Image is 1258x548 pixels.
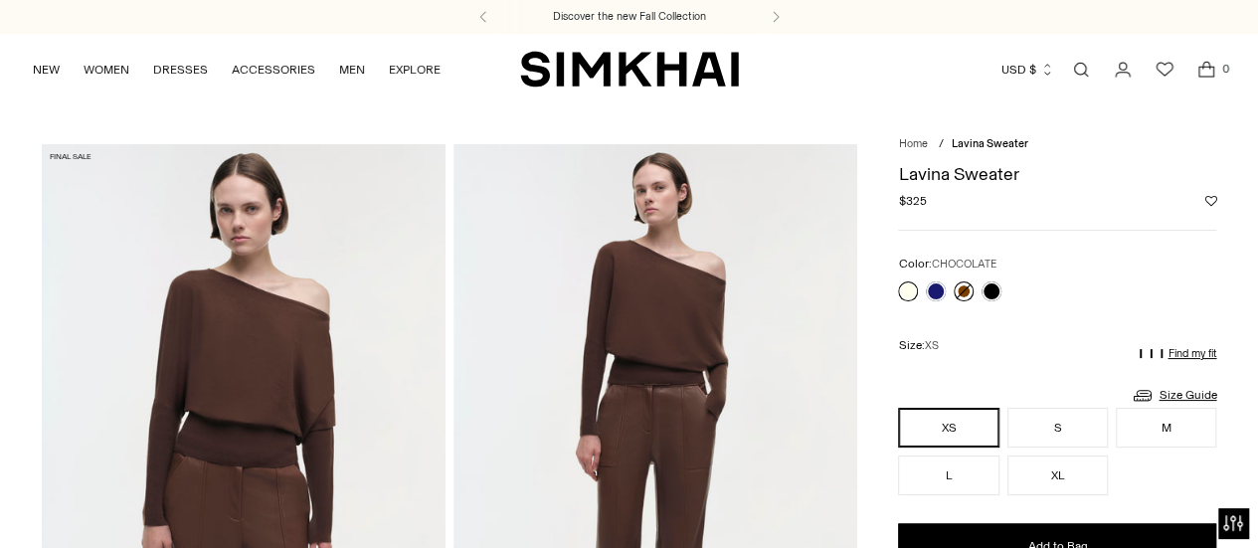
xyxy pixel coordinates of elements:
[1116,408,1216,448] button: M
[898,408,998,448] button: XS
[1186,50,1226,90] a: Open cart modal
[1007,456,1108,495] button: XL
[898,255,995,274] label: Color:
[898,136,1216,153] nav: breadcrumbs
[339,48,365,91] a: MEN
[1131,383,1216,408] a: Size Guide
[153,48,208,91] a: DRESSES
[33,48,60,91] a: NEW
[898,137,927,150] a: Home
[1216,60,1234,78] span: 0
[1001,48,1054,91] button: USD $
[232,48,315,91] a: ACCESSORIES
[1007,408,1108,448] button: S
[553,9,706,25] a: Discover the new Fall Collection
[520,50,739,89] a: SIMKHAI
[898,192,926,210] span: $325
[84,48,129,91] a: WOMEN
[1204,195,1216,207] button: Add to Wishlist
[1145,50,1184,90] a: Wishlist
[938,136,943,153] div: /
[898,336,938,355] label: Size:
[951,137,1027,150] span: Lavina Sweater
[16,472,200,532] iframe: Sign Up via Text for Offers
[1061,50,1101,90] a: Open search modal
[898,456,998,495] button: L
[1103,50,1143,90] a: Go to the account page
[931,258,995,271] span: CHOCOLATE
[924,339,938,352] span: XS
[898,165,1216,183] h1: Lavina Sweater
[389,48,441,91] a: EXPLORE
